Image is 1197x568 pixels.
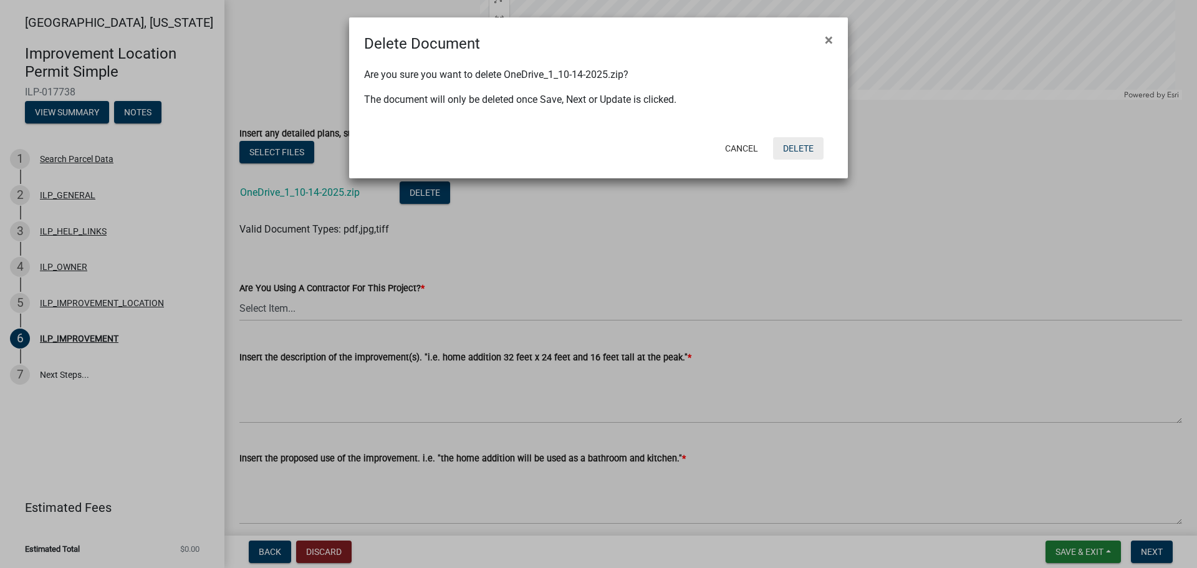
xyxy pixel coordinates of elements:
h4: Delete Document [364,32,480,55]
button: Delete [773,137,824,160]
p: The document will only be deleted once Save, Next or Update is clicked. [364,92,833,107]
button: Cancel [715,137,768,160]
button: Close [815,22,843,57]
p: Are you sure you want to delete OneDrive_1_10-14-2025.zip? [364,67,833,82]
span: × [825,31,833,49]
